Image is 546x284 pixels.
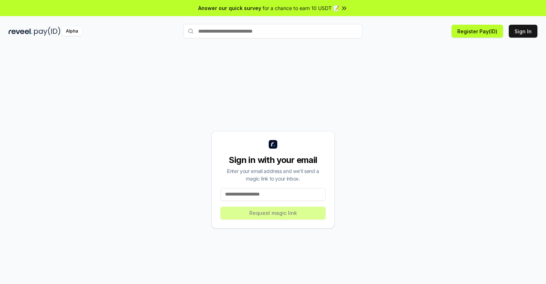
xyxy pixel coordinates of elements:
span: for a chance to earn 10 USDT 📝 [263,4,339,12]
div: Sign in with your email [220,154,326,166]
span: Answer our quick survey [198,4,261,12]
button: Sign In [509,25,537,38]
div: Enter your email address and we’ll send a magic link to your inbox. [220,167,326,182]
div: Alpha [62,27,82,36]
button: Register Pay(ID) [452,25,503,38]
img: logo_small [269,140,277,149]
img: pay_id [34,27,60,36]
img: reveel_dark [9,27,33,36]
